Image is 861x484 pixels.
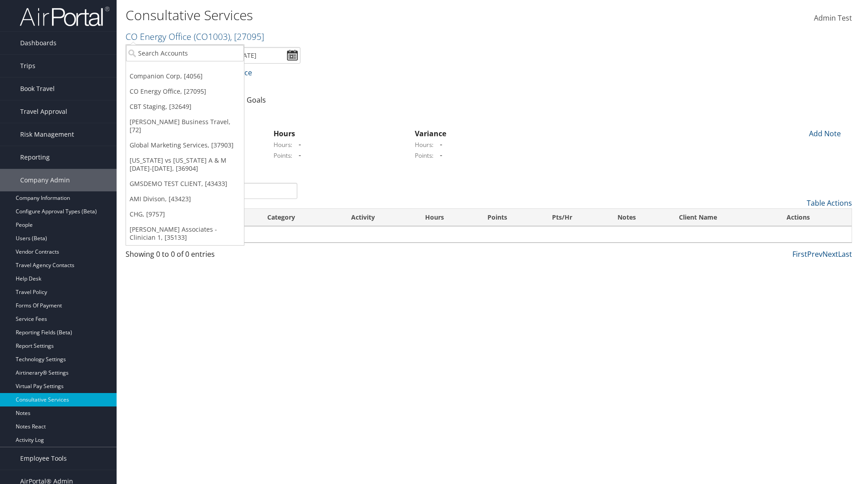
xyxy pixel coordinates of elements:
div: Showing 0 to 0 of 0 entries [126,249,297,264]
a: GMSDEMO TEST CLIENT, [43433] [126,176,244,191]
th: Activity: activate to sort column ascending [343,209,417,226]
th: Category: activate to sort column ascending [259,209,343,226]
a: Table Actions [807,198,852,208]
span: ( CO1003 ) [194,30,230,43]
a: CO Energy Office [126,30,264,43]
strong: Hours [274,129,295,138]
label: Hours: [274,140,292,149]
th: Pts/Hr [544,209,609,226]
span: Risk Management [20,123,74,146]
a: Goals [247,95,266,105]
td: No data available in table [126,226,852,242]
label: Points: [415,151,434,160]
span: - [294,139,301,149]
span: - [435,150,442,160]
label: Hours: [415,140,434,149]
img: airportal-logo.png [20,6,109,27]
label: Points: [274,151,292,160]
div: Add Note [803,128,845,139]
a: CHG, [9757] [126,207,244,222]
a: Companion Corp, [4056] [126,69,244,84]
span: Book Travel [20,78,55,100]
a: Next [822,249,838,259]
a: CBT Staging, [32649] [126,99,244,114]
a: [US_STATE] vs [US_STATE] A & M [DATE]-[DATE], [36904] [126,153,244,176]
span: Reporting [20,146,50,169]
a: Last [838,249,852,259]
input: Search Accounts [126,45,244,61]
span: Dashboards [20,32,57,54]
th: Actions [778,209,852,226]
span: Travel Approval [20,100,67,123]
a: Prev [807,249,822,259]
span: , [ 27095 ] [230,30,264,43]
a: [PERSON_NAME] Associates - Clinician 1, [35133] [126,222,244,245]
a: [PERSON_NAME] Business Travel, [72] [126,114,244,138]
a: CO Energy Office, [27095] [126,84,244,99]
span: - [294,150,301,160]
span: Employee Tools [20,447,67,470]
a: Global Marketing Services, [37903] [126,138,244,153]
span: - [435,139,442,149]
a: AMI Divison, [43423] [126,191,244,207]
span: Admin Test [814,13,852,23]
span: Company Admin [20,169,70,191]
a: Admin Test [814,4,852,32]
span: Trips [20,55,35,77]
th: Notes [609,209,671,226]
th: Hours [417,209,480,226]
a: First [792,249,807,259]
input: [DATE] - [DATE] [206,47,300,64]
th: Client Name [671,209,779,226]
strong: Variance [415,129,446,138]
h1: Consultative Services [126,6,610,25]
th: Points [479,209,544,226]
